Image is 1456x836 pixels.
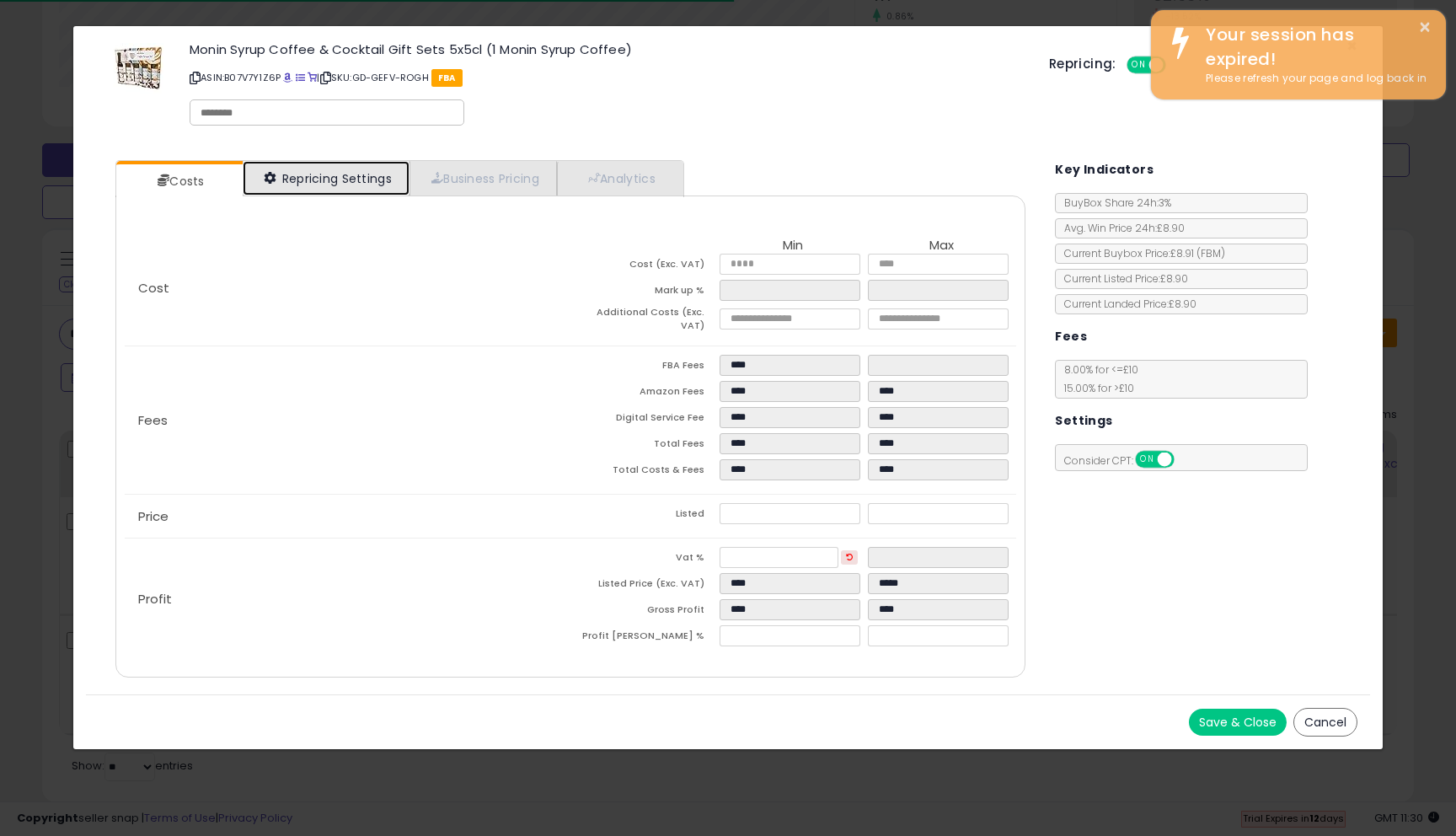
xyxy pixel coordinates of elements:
img: 51rs44U0fbL._SL60_.jpg [113,43,163,94]
td: Profit [PERSON_NAME] % [570,625,719,651]
td: Amazon Fees [570,381,719,407]
h5: Repricing: [1049,57,1116,71]
td: Mark up % [570,280,719,306]
a: Your listing only [308,71,317,84]
th: Max [868,238,1016,254]
span: Current Buybox Price: [1056,246,1225,260]
td: Digital Service Fee [570,407,719,433]
td: Total Fees [570,433,719,459]
div: Please refresh your page and log back in [1193,71,1433,87]
td: Listed Price (Exc. VAT) [570,573,719,599]
span: Consider CPT: [1056,453,1196,468]
span: ON [1128,58,1149,72]
button: Cancel [1293,708,1357,737]
th: Min [720,238,868,254]
span: Current Landed Price: £8.90 [1056,297,1196,311]
a: All offer listings [296,71,305,84]
span: ( FBM ) [1196,246,1225,260]
a: Analytics [557,161,682,196]
td: Additional Costs (Exc. VAT) [570,306,719,337]
a: Business Pricing [409,161,557,196]
span: BuyBox Share 24h: 3% [1056,196,1171,210]
td: Gross Profit [570,599,719,625]
td: Vat % [570,547,719,573]
span: ON [1137,453,1158,467]
p: Cost [125,281,570,295]
button: × [1418,17,1432,38]
span: 8.00 % for <= £10 [1056,362,1138,395]
p: Fees [125,414,570,427]
span: FBA [431,69,463,87]
a: BuyBox page [283,71,292,84]
h3: Monin Syrup Coffee & Cocktail Gift Sets 5x5cl (1 Monin Syrup Coffee) [190,43,1024,56]
h5: Key Indicators [1055,159,1154,180]
td: Listed [570,503,719,529]
span: OFF [1172,453,1199,467]
td: FBA Fees [570,355,719,381]
button: Save & Close [1189,709,1287,736]
div: Your session has expired! [1193,23,1433,71]
span: 15.00 % for > £10 [1056,381,1134,395]
p: ASIN: B07V7Y1Z6P | SKU: GD-GEFV-ROGH [190,64,1024,91]
span: Current Listed Price: £8.90 [1056,271,1188,286]
span: Avg. Win Price 24h: £8.90 [1056,221,1185,235]
p: Price [125,510,570,523]
a: Costs [116,164,241,198]
h5: Fees [1055,326,1087,347]
a: Repricing Settings [243,161,409,196]
td: Total Costs & Fees [570,459,719,485]
h5: Settings [1055,410,1112,431]
p: Profit [125,592,570,606]
td: Cost (Exc. VAT) [570,254,719,280]
span: £8.91 [1170,246,1225,260]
